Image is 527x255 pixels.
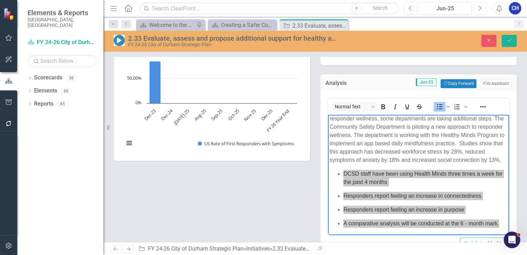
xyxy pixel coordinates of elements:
text: Nov-25 [242,108,257,122]
button: Jun-25 [419,2,472,14]
span: Jun-25 [416,78,436,86]
div: Bullet list [434,102,451,111]
svg: Interactive chart [121,50,300,154]
button: Bold [377,102,389,111]
div: Creating a Safer Community Together [221,21,275,29]
text: Dec-25 [260,108,274,122]
div: Welcome to the FY [DATE]-[DATE] Strategic Plan Landing Page! [149,21,195,29]
text: [DATE]-25 [172,108,190,126]
a: FY 24-26 City of Durham Strategic Plan [28,39,96,47]
button: Switch to old editor [460,237,510,249]
div: » » [138,245,310,253]
text: FY 26 Year End [265,108,291,133]
div: 45 [57,101,68,107]
a: Scorecards [34,74,62,82]
span: Search [373,5,387,11]
p: DCSD staff have been using Health Minds three times a week for the past 4 months​ [15,55,179,72]
small: [GEOGRAPHIC_DATA], [GEOGRAPHIC_DATA] [28,17,96,28]
text: Dec-23 [143,108,157,122]
span: Elements & Reports [28,9,96,17]
div: Chart. Highcharts interactive chart. [121,50,303,154]
a: Creating a Safer Community Together [209,21,275,29]
button: View chart menu, Chart [124,138,134,148]
a: FY 24-26 City of Durham Strategic Plan [148,245,244,252]
div: 2.33 Evaluate, assess and propose additional support for healthy and engaged public safety employees [272,245,523,252]
button: Strikethrough [413,102,425,111]
button: Copy Forward [441,79,476,88]
h3: Analysis [325,80,359,86]
input: Search Below... [28,55,96,67]
button: Reveal or hide additional toolbar items [477,102,489,111]
div: 86 [61,88,72,94]
button: Search [363,3,397,13]
text: 0% [135,99,142,106]
p: Responders report feeling an increase in purpose​ [15,91,179,99]
a: Elements [34,87,57,95]
div: 2.33 Evaluate, assess and propose additional support for healthy and engaged public safety employees [292,21,347,30]
button: Italic [389,102,401,111]
img: ClearPoint Strategy [3,8,15,20]
text: 50.00% [127,75,142,81]
button: AI Assistant [480,79,511,88]
text: Aug-25 [193,108,207,122]
a: Initiatives [246,245,270,252]
button: Show US Rate of First Responders with Symptoms [198,140,294,147]
div: 58 [66,75,77,81]
div: FY 24-26 City of Durham Strategic Plan [128,42,337,47]
button: Underline [401,102,413,111]
p: Responders report feeling an increase in connectedness​ [15,77,179,86]
input: Search ClearPoint... [139,2,399,14]
button: CH [509,2,521,14]
iframe: Intercom live chat [504,232,520,248]
a: Reports [34,100,53,108]
button: Block Normal Text [332,102,377,111]
img: In Progress [114,35,125,46]
text: Sep-25 [210,108,224,122]
div: Numbered list [451,102,468,111]
iframe: Rich Text Area [328,115,509,235]
a: Welcome to the FY [DATE]-[DATE] Strategic Plan Landing Page! [138,21,195,29]
path: Dec-23, 85. US Rate of First Responders with Symptoms . [149,61,161,104]
span: Normal Text [335,104,369,109]
p: A comparative analysis will be conducted at the 6 - month mark. [15,105,179,113]
div: 2.33 Evaluate, assess and propose additional support for healthy and engaged public safety employees [128,35,337,42]
text: Oct-25 [227,108,240,121]
div: Jun-25 [421,4,469,13]
text: Dec-24 [159,108,174,122]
